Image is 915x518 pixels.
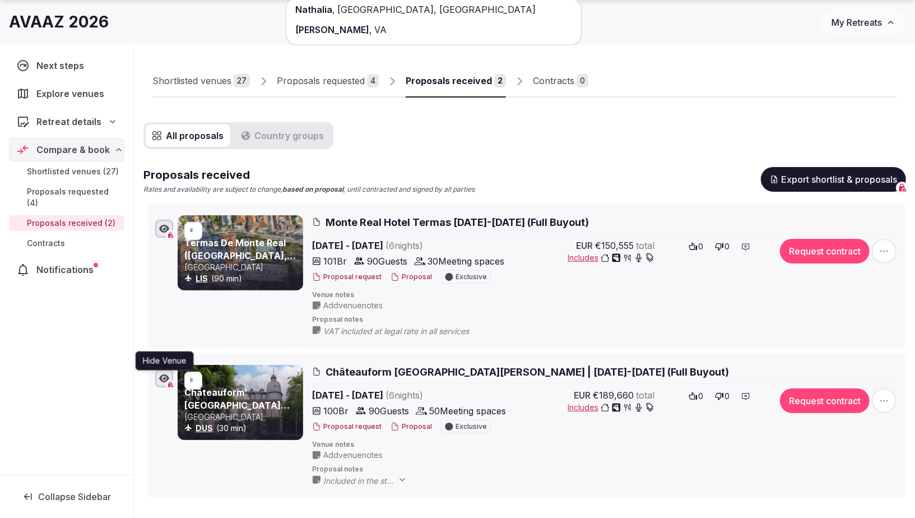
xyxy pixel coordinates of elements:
[576,239,593,252] span: EUR
[326,215,589,229] span: Monte Real Hotel Termas [DATE]-[DATE] (Full Buyout)
[367,255,407,268] span: 90 Guests
[699,391,704,402] span: 0
[685,239,707,255] button: 0
[712,239,733,255] button: 0
[323,450,383,461] span: Add venue notes
[323,404,349,418] span: 100 Br
[326,365,729,379] span: Châteauform [GEOGRAPHIC_DATA][PERSON_NAME] | [DATE]-[DATE] (Full Buyout)
[780,388,870,413] button: Request contract
[636,388,654,402] span: total
[312,272,382,282] button: Proposal request
[295,24,369,35] span: [PERSON_NAME]
[593,388,634,402] span: €189,660
[277,74,365,87] div: Proposals requested
[184,411,301,423] p: [GEOGRAPHIC_DATA]
[367,74,379,87] div: 4
[456,423,487,430] span: Exclusive
[821,8,906,36] button: My Retreats
[385,240,423,251] span: ( 6 night s )
[143,355,187,367] p: Hide Venue
[36,263,98,276] span: Notifications
[312,388,509,402] span: [DATE] - [DATE]
[9,82,124,105] a: Explore venues
[143,185,475,195] p: Rates and availability are subject to change, , until contracted and signed by all parties
[27,238,65,249] span: Contracts
[36,59,89,72] span: Next steps
[27,218,115,229] span: Proposals received (2)
[9,484,124,509] button: Collapse Sidebar
[533,74,574,87] div: Contracts
[494,74,506,87] div: 2
[184,423,301,434] div: (30 min)
[385,390,423,401] span: ( 6 night s )
[9,164,124,179] a: Shortlisted venues (27)
[391,422,432,432] button: Proposal
[712,388,733,404] button: 0
[568,252,654,263] button: Includes
[832,17,882,28] span: My Retreats
[152,65,250,98] a: Shortlisted venues27
[9,11,109,33] h1: AVAAZ 2026
[577,74,588,87] div: 0
[184,237,296,274] a: Termas De Monte Real ([GEOGRAPHIC_DATA], Termas, Spa)
[636,239,654,252] span: total
[184,273,301,284] div: (90 min)
[323,475,418,487] span: Included in the stay Outdoor activities: ̅ Badminton, ̅ Ping-pong, ̅ Football ̅ Tennis, ̅ Cycling...
[406,65,506,98] a: Proposals received2
[235,124,331,147] button: Country groups
[9,184,124,211] a: Proposals requested (4)
[406,74,492,87] div: Proposals received
[143,167,475,183] h2: Proposals received
[312,315,899,325] span: Proposal notes
[780,239,870,263] button: Request contract
[323,300,383,311] span: Add venue notes
[146,124,230,147] button: All proposals
[38,491,111,502] span: Collapse Sidebar
[323,326,491,337] span: VAT included at legal rate in all services
[36,87,109,100] span: Explore venues
[295,4,332,15] span: Nathalia
[429,404,506,418] span: 50 Meeting spaces
[428,255,504,268] span: 30 Meeting spaces
[595,239,634,252] span: €150,555
[184,387,290,423] a: Châteauform’ [GEOGRAPHIC_DATA][PERSON_NAME]
[761,167,906,192] button: Export shortlist & proposals
[312,239,509,252] span: [DATE] - [DATE]
[372,24,387,35] span: VA
[286,20,581,40] div: ,
[36,143,110,156] span: Compare & book
[184,262,301,273] p: [GEOGRAPHIC_DATA]
[36,115,101,128] span: Retreat details
[152,74,231,87] div: Shortlisted venues
[699,241,704,252] span: 0
[574,388,591,402] span: EUR
[9,258,124,281] a: Notifications
[27,166,119,177] span: Shortlisted venues (27)
[312,440,899,450] span: Venue notes
[725,391,730,402] span: 0
[277,65,379,98] a: Proposals requested4
[282,185,343,193] strong: based on proposal
[323,255,347,268] span: 101 Br
[335,4,536,15] span: [GEOGRAPHIC_DATA], [GEOGRAPHIC_DATA]
[725,241,730,252] span: 0
[234,74,250,87] div: 27
[456,274,487,280] span: Exclusive
[312,465,899,474] span: Proposal notes
[312,290,899,300] span: Venue notes
[568,402,654,413] button: Includes
[27,186,120,209] span: Proposals requested (4)
[9,54,124,77] a: Next steps
[312,422,382,432] button: Proposal request
[369,404,409,418] span: 90 Guests
[196,274,208,283] a: LIS
[533,65,588,98] a: Contracts0
[685,388,707,404] button: 0
[196,423,213,433] a: DUS
[9,235,124,251] a: Contracts
[391,272,432,282] button: Proposal
[9,215,124,231] a: Proposals received (2)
